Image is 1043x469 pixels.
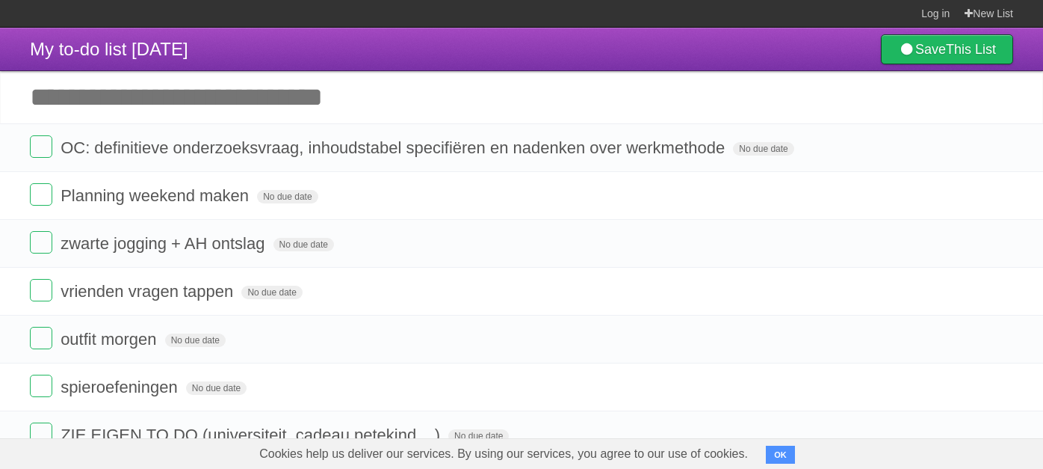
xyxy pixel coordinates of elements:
span: No due date [257,190,318,203]
span: ZIE EIGEN TO DO (universiteit, cadeau petekind,...) [61,426,444,444]
span: No due date [241,286,302,299]
a: SaveThis List [881,34,1013,64]
label: Done [30,375,52,397]
span: No due date [273,238,334,251]
button: OK [766,446,795,464]
label: Done [30,135,52,158]
b: This List [946,42,996,57]
label: Done [30,423,52,445]
span: No due date [733,142,793,156]
span: OC: definitieve onderzoeksvraag, inhoudstabel specifiëren en nadenken over werkmethode [61,138,728,157]
label: Done [30,183,52,206]
span: No due date [186,381,247,395]
label: Done [30,279,52,301]
span: Planning weekend maken [61,186,253,205]
label: Done [30,231,52,254]
span: outfit morgen [61,330,160,349]
label: Done [30,327,52,349]
span: spieroefeningen [61,378,182,396]
span: zwarte jogging + AH ontslag [61,234,268,253]
span: No due date [165,334,226,347]
span: No due date [448,429,509,443]
span: vrienden vragen tappen [61,282,237,301]
span: Cookies help us deliver our services. By using our services, you agree to our use of cookies. [244,439,763,469]
span: My to-do list [DATE] [30,39,188,59]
